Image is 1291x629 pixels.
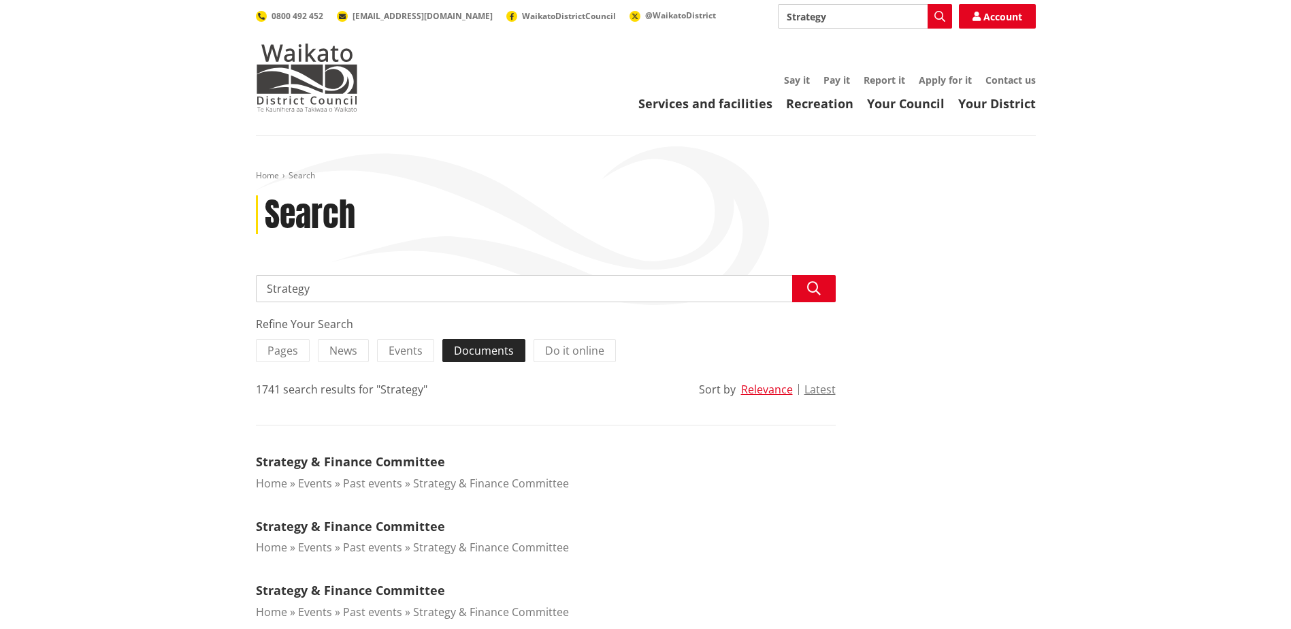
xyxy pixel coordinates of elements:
[256,316,836,332] div: Refine Your Search
[638,95,772,112] a: Services and facilities
[256,476,287,491] a: Home
[265,195,355,235] h1: Search
[919,74,972,86] a: Apply for it
[343,540,402,555] a: Past events
[522,10,616,22] span: WaikatoDistrictCouncil
[353,10,493,22] span: [EMAIL_ADDRESS][DOMAIN_NAME]
[778,4,952,29] input: Search input
[272,10,323,22] span: 0800 492 452
[413,540,569,555] a: Strategy & Finance Committee
[267,343,298,358] span: Pages
[958,95,1036,112] a: Your District
[256,453,445,470] a: Strategy & Finance Committee
[823,74,850,86] a: Pay it
[413,604,569,619] a: Strategy & Finance Committee
[256,518,445,534] a: Strategy & Finance Committee
[256,582,445,598] a: Strategy & Finance Committee
[389,343,423,358] span: Events
[329,343,357,358] span: News
[298,604,332,619] a: Events
[784,74,810,86] a: Say it
[804,383,836,396] button: Latest
[786,95,853,112] a: Recreation
[864,74,905,86] a: Report it
[506,10,616,22] a: WaikatoDistrictCouncil
[959,4,1036,29] a: Account
[699,381,736,398] div: Sort by
[343,476,402,491] a: Past events
[256,275,836,302] input: Search input
[867,95,945,112] a: Your Council
[454,343,514,358] span: Documents
[985,74,1036,86] a: Contact us
[256,170,1036,182] nav: breadcrumb
[630,10,716,21] a: @WaikatoDistrict
[298,540,332,555] a: Events
[256,381,427,398] div: 1741 search results for "Strategy"
[337,10,493,22] a: [EMAIL_ADDRESS][DOMAIN_NAME]
[256,540,287,555] a: Home
[256,44,358,112] img: Waikato District Council - Te Kaunihera aa Takiwaa o Waikato
[413,476,569,491] a: Strategy & Finance Committee
[545,343,604,358] span: Do it online
[1228,572,1277,621] iframe: Messenger Launcher
[256,604,287,619] a: Home
[298,476,332,491] a: Events
[256,170,279,181] a: Home
[256,10,323,22] a: 0800 492 452
[645,10,716,21] span: @WaikatoDistrict
[343,604,402,619] a: Past events
[289,170,315,181] span: Search
[741,383,793,396] button: Relevance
